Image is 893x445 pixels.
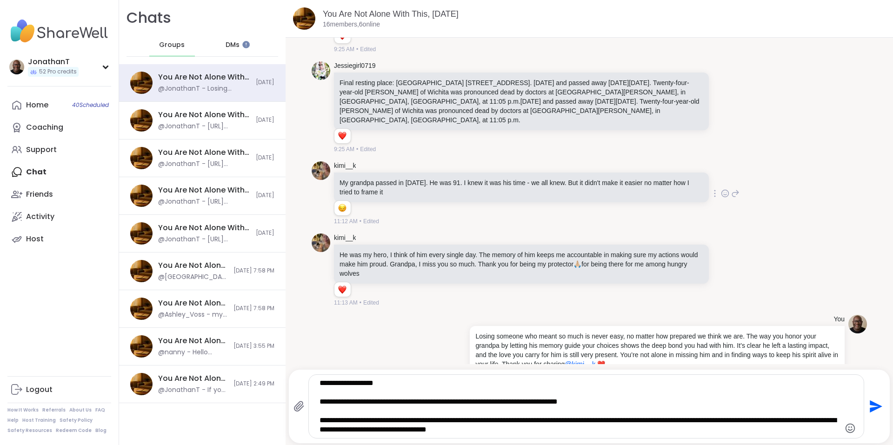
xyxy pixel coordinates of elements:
[256,154,274,162] span: [DATE]
[158,373,228,384] div: You Are Not Alone With This, [DATE]
[334,61,376,71] a: Jessiegirl0719
[363,217,379,226] span: Edited
[337,286,347,293] button: Reactions: love
[42,407,66,413] a: Referrals
[256,192,274,199] span: [DATE]
[256,116,274,124] span: [DATE]
[7,228,111,250] a: Host
[360,145,376,153] span: Edited
[340,78,703,125] p: Final resting place: [GEOGRAPHIC_DATA] [STREET_ADDRESS]. [DATE] and passed away [DATE][DATE]. Twe...
[7,427,52,434] a: Safety Resources
[233,380,274,388] span: [DATE] 2:49 PM
[39,68,77,76] span: 52 Pro credits
[337,32,347,40] button: Reactions: love
[7,206,111,228] a: Activity
[158,185,250,195] div: You Are Not Alone With This, [DATE]
[360,217,361,226] span: •
[158,122,250,131] div: @JonathanT - [URL][DOMAIN_NAME]
[28,57,79,67] div: JonathanT
[256,79,274,86] span: [DATE]
[56,427,92,434] a: Redeem Code
[312,61,330,80] img: https://sharewell-space-live.sfo3.digitaloceanspaces.com/user-generated/3602621c-eaa5-4082-863a-9...
[130,335,153,358] img: You Are Not Alone With This, Sep 07
[293,7,315,30] img: You Are Not Alone With This, Sep 10
[233,267,274,275] span: [DATE] 7:58 PM
[320,379,837,434] textarea: Type your message
[158,348,228,357] div: @nanny - Hello everyone, thanks for making me feel comfortable and accepted in this group❤️
[565,360,595,368] span: @kimi__k
[848,315,867,333] img: https://sharewell-space-live.sfo3.digitaloceanspaces.com/user-generated/0e2c5150-e31e-4b6a-957d-4...
[356,45,358,53] span: •
[334,233,356,243] a: kimi__k
[9,60,24,74] img: JonathanT
[158,72,250,82] div: You Are Not Alone With This, [DATE]
[337,133,347,140] button: Reactions: love
[130,298,153,320] img: You Are Not Alone With This, Sep 08
[334,161,356,171] a: kimi__k
[363,299,379,307] span: Edited
[26,122,63,133] div: Coaching
[158,336,228,346] div: You Are Not Alone With This, [DATE]
[158,260,228,271] div: You Are Not Alone With This, [DATE]
[334,201,351,216] div: Reaction list
[158,147,250,158] div: You Are Not Alone With This, [DATE]
[158,159,250,169] div: @JonathanT - [URL][DOMAIN_NAME]
[127,7,171,28] h1: Chats
[233,342,274,350] span: [DATE] 3:55 PM
[360,299,361,307] span: •
[130,260,153,282] img: You Are Not Alone With This, Sep 09
[334,217,358,226] span: 11:12 AM
[130,109,153,132] img: You Are Not Alone With This, Sep 13
[158,223,250,233] div: You Are Not Alone With This, [DATE]
[130,222,153,245] img: You Are Not Alone With This, Sep 12
[334,299,358,307] span: 11:13 AM
[72,101,109,109] span: 40 Scheduled
[7,183,111,206] a: Friends
[7,379,111,401] a: Logout
[475,332,839,369] p: Losing someone who meant so much is never easy, no matter how prepared we think we are. The way y...
[340,178,703,197] p: My grandpa passed in [DATE]. He was 91. I knew it was his time - we all knew. But it didn't make ...
[69,407,92,413] a: About Us
[845,423,856,434] button: Emoji picker
[95,407,105,413] a: FAQ
[256,229,274,237] span: [DATE]
[323,20,380,29] p: 16 members, 6 online
[26,145,57,155] div: Support
[130,72,153,94] img: You Are Not Alone With This, Sep 10
[337,205,347,212] button: Reactions: sad
[7,407,39,413] a: How It Works
[312,233,330,252] img: https://sharewell-space-live.sfo3.digitaloceanspaces.com/user-generated/8f76ec51-22e1-4e68-a355-0...
[226,40,240,50] span: DMs
[360,45,376,53] span: Edited
[26,212,54,222] div: Activity
[158,310,228,319] div: @Ashley_Voss - my son is crying for me. Good night everyone!!!
[26,385,53,395] div: Logout
[26,100,48,110] div: Home
[7,417,19,424] a: Help
[158,385,228,395] div: @JonathanT - If you experienced any glitches, you’re not alone — a few others have run into the s...
[323,9,459,19] a: You Are Not Alone With This, [DATE]
[130,373,153,395] img: You Are Not Alone With This, Sep 07
[95,427,107,434] a: Blog
[26,234,44,244] div: Host
[340,250,703,278] p: He was my hero, I think of him every single day. The memory of him keeps me accountable in making...
[158,272,228,282] div: @[GEOGRAPHIC_DATA] - Thanks everyone that shared. We will all be OK. [PERSON_NAME] hang in there.
[158,110,250,120] div: You Are Not Alone With This, [DATE]
[26,189,53,199] div: Friends
[233,305,274,312] span: [DATE] 7:58 PM
[334,45,354,53] span: 9:25 AM
[242,41,250,48] iframe: Spotlight
[573,260,581,268] span: 🙏🏼
[158,84,250,93] div: @JonathanT - Losing someone who meant so much is never easy, no matter how prepared we think we a...
[7,94,111,116] a: Home40Scheduled
[159,40,185,50] span: Groups
[356,145,358,153] span: •
[158,298,228,308] div: You Are Not Alone With This, [DATE]
[158,197,250,206] div: @JonathanT - [URL][DOMAIN_NAME]
[7,116,111,139] a: Coaching
[334,129,351,144] div: Reaction list
[22,417,56,424] a: Host Training
[158,235,250,244] div: @JonathanT - [URL][DOMAIN_NAME]
[597,360,605,368] span: ❤️
[864,396,885,417] button: Send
